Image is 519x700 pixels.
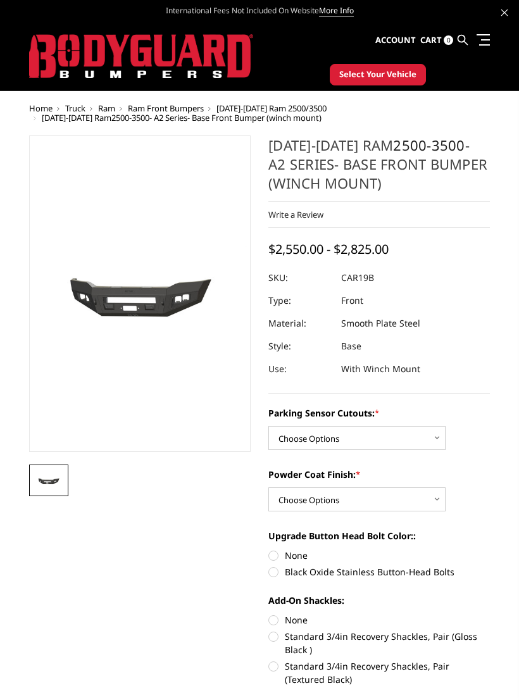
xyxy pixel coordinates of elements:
label: Parking Sensor Cutouts: [268,406,490,420]
label: Add-On Shackles: [268,594,490,607]
span: Select Your Vehicle [339,68,416,81]
a: Ram [98,103,115,114]
span: [DATE]-[DATE] Ram - A2 Series- Base Front Bumper (winch mount) [42,112,322,123]
dt: Use: [268,358,332,380]
dd: Front [341,289,363,312]
span: Cart [420,34,442,46]
label: None [268,549,490,562]
label: Upgrade Button Head Bolt Color:: [268,529,490,542]
h1: [DATE]-[DATE] Ram - A2 Series- Base Front Bumper (winch mount) [268,135,490,202]
a: [DATE]-[DATE] Ram 2500/3500 [216,103,327,114]
label: Black Oxide Stainless Button-Head Bolts [268,565,490,578]
a: 2019-2025 Ram 2500-3500 - A2 Series- Base Front Bumper (winch mount) [29,135,251,452]
a: More Info [319,5,354,16]
dt: Type: [268,289,332,312]
span: $2,550.00 - $2,825.00 [268,241,389,258]
a: Ram Front Bumpers [128,103,204,114]
a: Home [29,103,53,114]
span: Account [375,34,416,46]
span: 0 [444,35,453,45]
dd: Smooth Plate Steel [341,312,420,335]
dt: SKU: [268,266,332,289]
a: Cart 0 [420,23,453,58]
a: 2500-3500 [393,135,465,154]
dt: Style: [268,335,332,358]
a: Account [375,23,416,58]
label: Standard 3/4in Recovery Shackles, Pair (Gloss Black ) [268,630,490,656]
dd: With Winch Mount [341,358,420,380]
button: Select Your Vehicle [330,64,426,85]
dd: CAR19B [341,266,374,289]
img: BODYGUARD BUMPERS [29,34,253,78]
a: Write a Review [268,209,323,220]
a: 2500-3500 [111,112,149,123]
a: Truck [65,103,85,114]
label: Powder Coat Finish: [268,468,490,481]
label: None [268,613,490,627]
img: 2019-2025 Ram 2500-3500 - A2 Series- Base Front Bumper (winch mount) [33,473,65,487]
dd: Base [341,335,361,358]
dt: Material: [268,312,332,335]
label: Standard 3/4in Recovery Shackles, Pair (Textured Black) [268,659,490,686]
